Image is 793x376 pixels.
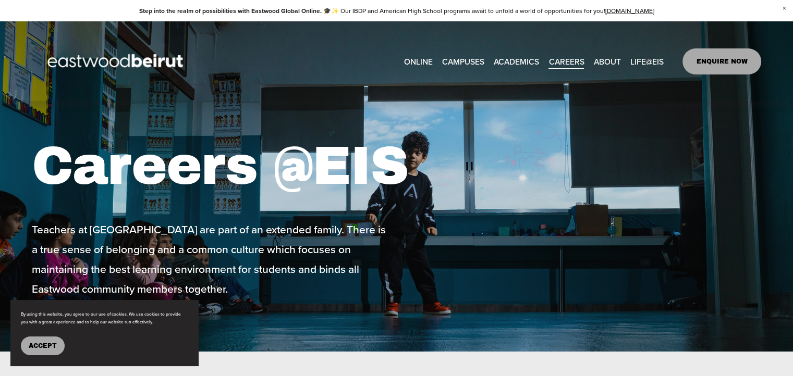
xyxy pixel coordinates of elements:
span: ABOUT [594,54,621,69]
a: folder dropdown [442,53,484,69]
a: folder dropdown [594,53,621,69]
a: CAREERS [548,53,584,69]
a: folder dropdown [630,53,664,69]
p: Teachers at [GEOGRAPHIC_DATA] are part of an extended family. There is a true sense of belonging ... [32,219,394,298]
a: [DOMAIN_NAME] [605,6,654,15]
a: ENQUIRE NOW [682,48,761,74]
span: CAMPUSES [442,54,484,69]
a: folder dropdown [494,53,539,69]
img: EastwoodIS Global Site [32,35,202,88]
span: LIFE@EIS [630,54,664,69]
p: By using this website, you agree to our use of cookies. We use cookies to provide you with a grea... [21,310,188,326]
button: Accept [21,336,65,355]
section: Cookie banner [10,300,198,366]
span: Accept [29,342,57,349]
h1: Careers @EIS [32,134,455,198]
a: ONLINE [404,53,433,69]
span: ACADEMICS [494,54,539,69]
